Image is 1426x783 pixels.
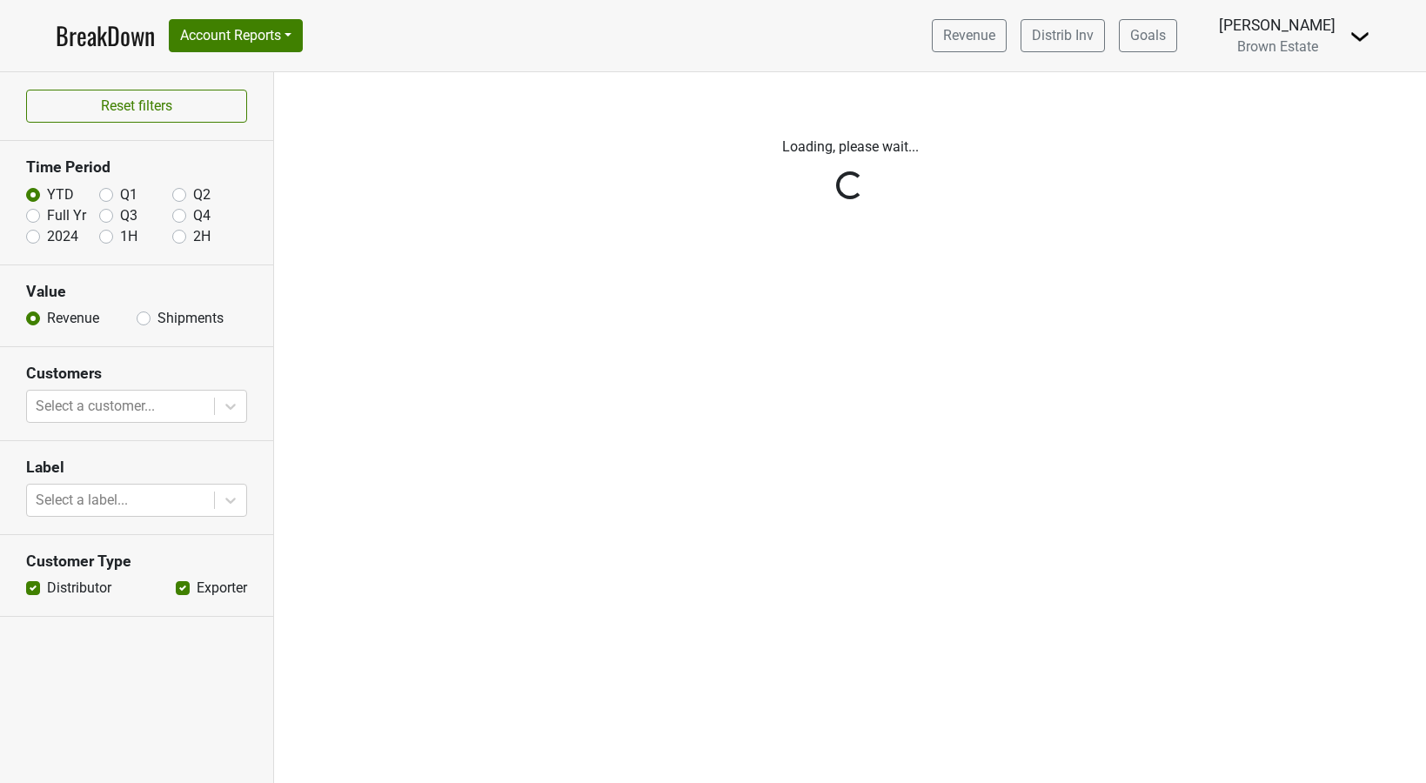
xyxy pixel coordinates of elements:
[932,19,1007,52] a: Revenue
[1349,26,1370,47] img: Dropdown Menu
[1119,19,1177,52] a: Goals
[56,17,155,54] a: BreakDown
[1219,14,1336,37] div: [PERSON_NAME]
[169,19,303,52] button: Account Reports
[1021,19,1105,52] a: Distrib Inv
[1237,38,1318,55] span: Brown Estate
[367,137,1333,157] p: Loading, please wait...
